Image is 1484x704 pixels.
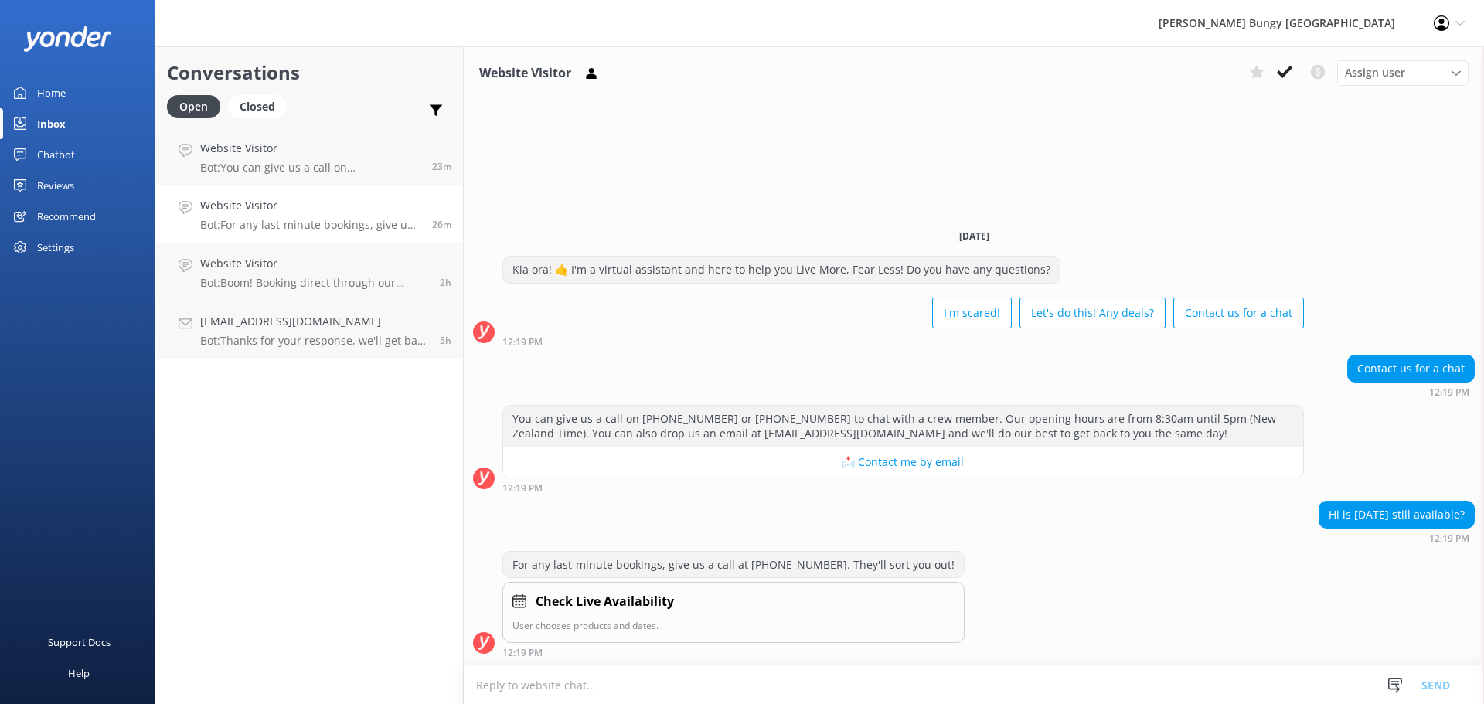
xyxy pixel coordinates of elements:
[155,128,463,185] a: Website VisitorBot:You can give us a call on [PHONE_NUMBER] or [PHONE_NUMBER] to chat with a crew...
[200,276,428,290] p: Bot: Boom! Booking direct through our website always scores you the best prices. Check out our co...
[432,218,451,231] span: Oct 02 2025 12:19pm (UTC +13:00) Pacific/Auckland
[1429,534,1469,543] strong: 12:19 PM
[200,161,420,175] p: Bot: You can give us a call on [PHONE_NUMBER] or [PHONE_NUMBER] to chat with a crew member. Our o...
[37,77,66,108] div: Home
[23,26,112,52] img: yonder-white-logo.png
[37,139,75,170] div: Chatbot
[512,618,955,633] p: User chooses products and dates.
[200,255,428,272] h4: Website Visitor
[503,406,1303,447] div: You can give us a call on [PHONE_NUMBER] or [PHONE_NUMBER] to chat with a crew member. Our openin...
[37,170,74,201] div: Reviews
[228,95,287,118] div: Closed
[932,298,1012,328] button: I'm scared!
[200,197,420,214] h4: Website Visitor
[1347,386,1475,397] div: Oct 02 2025 12:19pm (UTC +13:00) Pacific/Auckland
[950,230,999,243] span: [DATE]
[167,58,451,87] h2: Conversations
[48,627,111,658] div: Support Docs
[155,243,463,301] a: Website VisitorBot:Boom! Booking direct through our website always scores you the best prices. Ch...
[432,160,451,173] span: Oct 02 2025 12:22pm (UTC +13:00) Pacific/Auckland
[200,334,428,348] p: Bot: Thanks for your response, we'll get back to you as soon as we can during opening hours.
[502,647,965,658] div: Oct 02 2025 12:19pm (UTC +13:00) Pacific/Auckland
[37,108,66,139] div: Inbox
[1345,64,1405,81] span: Assign user
[502,482,1304,493] div: Oct 02 2025 12:19pm (UTC +13:00) Pacific/Auckland
[200,313,428,330] h4: [EMAIL_ADDRESS][DOMAIN_NAME]
[479,63,571,83] h3: Website Visitor
[155,185,463,243] a: Website VisitorBot:For any last-minute bookings, give us a call at [PHONE_NUMBER]. They'll sort y...
[440,334,451,347] span: Oct 02 2025 06:58am (UTC +13:00) Pacific/Auckland
[200,140,420,157] h4: Website Visitor
[1337,60,1469,85] div: Assign User
[1348,355,1474,382] div: Contact us for a chat
[1019,298,1166,328] button: Let's do this! Any deals?
[502,648,543,658] strong: 12:19 PM
[440,276,451,289] span: Oct 02 2025 10:23am (UTC +13:00) Pacific/Auckland
[1319,532,1475,543] div: Oct 02 2025 12:19pm (UTC +13:00) Pacific/Auckland
[155,301,463,359] a: [EMAIL_ADDRESS][DOMAIN_NAME]Bot:Thanks for your response, we'll get back to you as soon as we can...
[200,218,420,232] p: Bot: For any last-minute bookings, give us a call at [PHONE_NUMBER]. They'll sort you out!
[1319,502,1474,528] div: Hi is [DATE] still available?
[503,257,1060,283] div: Kia ora! 🤙 I'm a virtual assistant and here to help you Live More, Fear Less! Do you have any que...
[502,484,543,493] strong: 12:19 PM
[536,592,674,612] h4: Check Live Availability
[167,95,220,118] div: Open
[1173,298,1304,328] button: Contact us for a chat
[503,447,1303,478] button: 📩 Contact me by email
[37,232,74,263] div: Settings
[37,201,96,232] div: Recommend
[502,338,543,347] strong: 12:19 PM
[167,97,228,114] a: Open
[502,336,1304,347] div: Oct 02 2025 12:19pm (UTC +13:00) Pacific/Auckland
[1429,388,1469,397] strong: 12:19 PM
[68,658,90,689] div: Help
[503,552,964,578] div: For any last-minute bookings, give us a call at [PHONE_NUMBER]. They'll sort you out!
[228,97,294,114] a: Closed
